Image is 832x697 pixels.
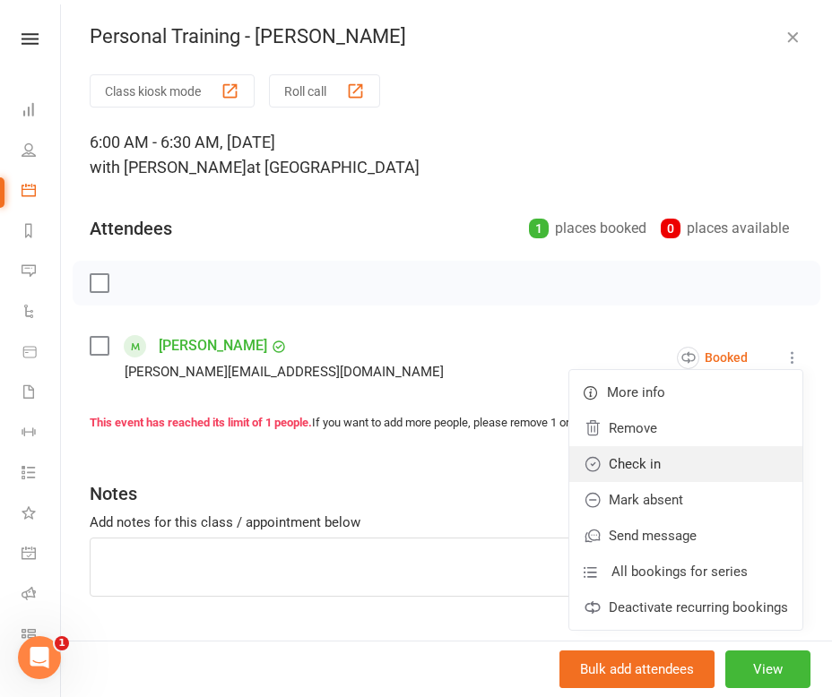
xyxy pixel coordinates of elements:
button: Class kiosk mode [90,74,255,108]
a: Calendar [22,172,62,212]
div: [PERSON_NAME][EMAIL_ADDRESS][DOMAIN_NAME] [125,360,444,383]
a: People [22,132,62,172]
div: Booked [677,347,748,369]
span: with [PERSON_NAME] [90,158,247,176]
span: More info [607,382,665,403]
iframe: Intercom live chat [18,636,61,679]
div: 6:00 AM - 6:30 AM, [DATE] [90,130,803,180]
a: Product Sales [22,333,62,374]
a: General attendance kiosk mode [22,535,62,575]
a: Reports [22,212,62,253]
span: 1 [55,636,69,650]
button: Roll call [269,74,380,108]
a: All bookings for series [569,554,802,589]
a: Deactivate recurring bookings [569,589,802,625]
a: Roll call kiosk mode [22,575,62,615]
a: Class kiosk mode [22,615,62,656]
div: places booked [529,216,646,241]
span: at [GEOGRAPHIC_DATA] [247,158,420,176]
a: Check in [569,446,802,482]
div: If you want to add more people, please remove 1 or more attendees. [90,414,803,433]
div: Notes [90,481,137,506]
span: All bookings for series [611,561,748,582]
div: places available [661,216,789,241]
a: Mark absent [569,482,802,518]
div: Personal Training - [PERSON_NAME] [61,25,832,48]
button: View [725,650,810,688]
a: What's New [22,495,62,535]
strong: This event has reached its limit of 1 people. [90,416,312,429]
a: Dashboard [22,91,62,132]
a: Remove [569,410,802,446]
a: [PERSON_NAME] [159,331,267,360]
div: Add notes for this class / appointment below [90,512,803,533]
a: More info [569,374,802,410]
a: Send message [569,518,802,554]
div: 0 [661,219,680,238]
button: Bulk add attendees [559,650,715,688]
div: 1 [529,219,549,238]
div: Attendees [90,216,172,241]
